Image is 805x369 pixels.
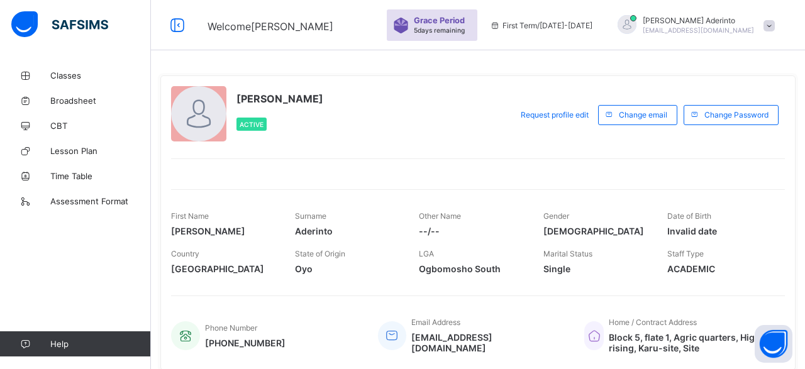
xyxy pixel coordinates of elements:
[667,263,772,274] span: ACADEMIC
[295,263,400,274] span: Oyo
[50,171,151,181] span: Time Table
[667,211,711,221] span: Date of Birth
[50,121,151,131] span: CBT
[236,92,323,105] span: [PERSON_NAME]
[171,226,276,236] span: [PERSON_NAME]
[414,26,465,34] span: 5 days remaining
[490,21,592,30] span: session/term information
[521,110,589,119] span: Request profile edit
[667,226,772,236] span: Invalid date
[643,26,754,34] span: [EMAIL_ADDRESS][DOMAIN_NAME]
[11,11,108,38] img: safsims
[393,18,409,33] img: sticker-purple.71386a28dfed39d6af7621340158ba97.svg
[643,16,754,25] span: [PERSON_NAME] Aderinto
[240,121,264,128] span: Active
[419,249,434,258] span: LGA
[619,110,667,119] span: Change email
[171,249,199,258] span: Country
[609,332,772,353] span: Block 5, flate 1, Agric quarters, High-rising, Karu-site, Site
[755,325,792,363] button: Open asap
[543,211,569,221] span: Gender
[295,226,400,236] span: Aderinto
[704,110,769,119] span: Change Password
[205,323,257,333] span: Phone Number
[667,249,704,258] span: Staff Type
[605,15,781,36] div: DeborahAderinto
[205,338,286,348] span: [PHONE_NUMBER]
[414,16,465,25] span: Grace Period
[208,20,333,33] span: Welcome [PERSON_NAME]
[543,249,592,258] span: Marital Status
[411,317,460,327] span: Email Address
[295,211,326,221] span: Surname
[543,226,648,236] span: [DEMOGRAPHIC_DATA]
[171,263,276,274] span: [GEOGRAPHIC_DATA]
[419,263,524,274] span: Ogbomosho South
[419,211,461,221] span: Other Name
[50,70,151,80] span: Classes
[411,332,565,353] span: [EMAIL_ADDRESS][DOMAIN_NAME]
[50,339,150,349] span: Help
[171,211,209,221] span: First Name
[419,226,524,236] span: --/--
[50,196,151,206] span: Assessment Format
[50,146,151,156] span: Lesson Plan
[543,263,648,274] span: Single
[609,317,697,327] span: Home / Contract Address
[50,96,151,106] span: Broadsheet
[295,249,345,258] span: State of Origin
